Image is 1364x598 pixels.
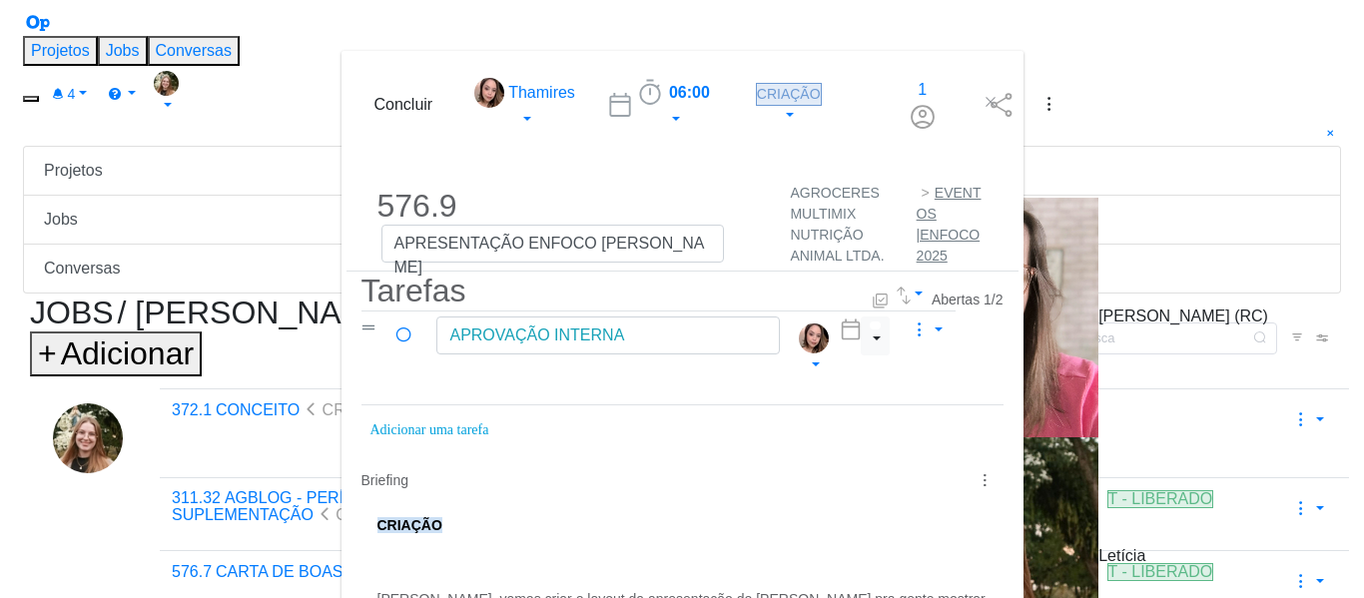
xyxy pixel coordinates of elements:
[895,71,951,139] button: 1
[790,185,884,264] a: AGROCERES MULTIMIX NUTRIÇÃO ANIMAL LTDA.
[932,292,1004,307] span: Abertas 1/2
[361,324,375,330] img: drag-icon.svg
[756,83,822,106] span: CRIAÇÃO
[361,470,408,491] span: Briefing
[381,225,725,263] div: APRESENTAÇÃO ENFOCO [PERSON_NAME]
[461,71,588,139] button: TThamires
[474,78,504,108] img: T
[377,188,457,224] span: 576.9
[799,323,829,353] img: T
[622,71,727,139] button: 06:00
[361,84,446,126] button: Concluir
[747,78,831,132] button: CRIAÇÃO
[436,316,779,354] div: APROVAÇÃO INTERNA
[377,517,442,533] strong: CRIAÇÃO
[508,81,575,105] span: Thamires
[369,412,490,448] button: Adicionar uma tarefa
[917,185,982,264] a: EVENTOS |ENFOCO 2025
[897,287,911,304] img: arrow-down-up.svg
[374,93,433,117] span: Concluir
[669,84,710,101] span: 06:00
[908,78,938,102] div: 1
[361,272,466,309] span: Tarefas
[786,316,842,384] button: T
